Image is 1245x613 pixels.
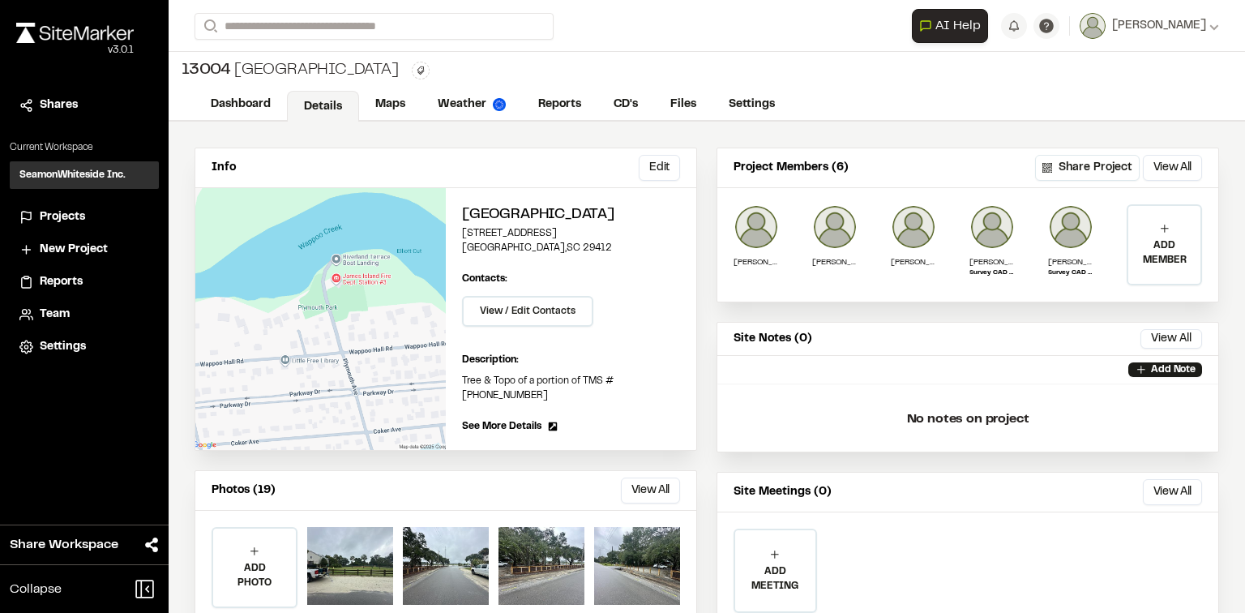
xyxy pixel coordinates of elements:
[195,89,287,120] a: Dashboard
[40,208,85,226] span: Projects
[212,482,276,499] p: Photos (19)
[812,204,858,250] img: Drew Hutzler
[19,96,149,114] a: Shares
[212,159,236,177] p: Info
[421,89,522,120] a: Weather
[734,483,832,501] p: Site Meetings (0)
[182,58,231,83] span: 13004
[359,89,421,120] a: Maps
[462,226,680,241] p: [STREET_ADDRESS]
[19,273,149,291] a: Reports
[40,241,108,259] span: New Project
[195,13,224,40] button: Search
[462,296,593,327] button: View / Edit Contacts
[10,580,62,599] span: Collapse
[412,62,430,79] button: Edit Tags
[1048,268,1093,278] p: Survey CAD Technician I
[462,374,680,403] p: Tree & Topo of a portion of TMS # [PHONE_NUMBER]
[1143,155,1202,181] button: View All
[1080,13,1106,39] img: User
[19,208,149,226] a: Projects
[1140,329,1202,349] button: View All
[891,204,936,250] img: Joseph Boyatt
[597,89,654,120] a: CD's
[19,306,149,324] a: Team
[40,96,78,114] span: Shares
[935,16,981,36] span: AI Help
[1048,204,1093,250] img: Bennett Whatcott
[462,272,507,286] p: Contacts:
[522,89,597,120] a: Reports
[462,241,680,255] p: [GEOGRAPHIC_DATA] , SC 29412
[10,140,159,155] p: Current Workspace
[16,23,134,43] img: rebrand.png
[10,535,118,555] span: Share Workspace
[912,9,988,43] button: Open AI Assistant
[969,268,1015,278] p: Survey CAD Technician III
[969,204,1015,250] img: Larry Marks
[287,91,359,122] a: Details
[621,478,680,504] button: View All
[891,256,936,268] p: [PERSON_NAME]
[213,561,296,590] p: ADD PHOTO
[912,9,995,43] div: Open AI Assistant
[462,419,541,434] span: See More Details
[19,241,149,259] a: New Project
[1080,13,1219,39] button: [PERSON_NAME]
[734,159,849,177] p: Project Members (6)
[1143,479,1202,505] button: View All
[639,155,680,181] button: Edit
[462,353,680,367] p: Description:
[16,43,134,58] div: Oh geez...please don't...
[19,338,149,356] a: Settings
[730,393,1205,445] p: No notes on project
[182,58,399,83] div: [GEOGRAPHIC_DATA]
[40,338,86,356] span: Settings
[735,564,815,594] p: ADD MEETING
[40,273,83,291] span: Reports
[462,204,680,226] h2: [GEOGRAPHIC_DATA]
[734,204,779,250] img: Craig Harper
[654,89,712,120] a: Files
[19,168,126,182] h3: SeamonWhiteside Inc.
[969,256,1015,268] p: [PERSON_NAME]
[493,98,506,111] img: precipai.png
[1048,256,1093,268] p: [PERSON_NAME]
[1128,238,1200,268] p: ADD MEMBER
[1151,362,1196,377] p: Add Note
[1035,155,1140,181] button: Share Project
[812,256,858,268] p: [PERSON_NAME]
[712,89,791,120] a: Settings
[1112,17,1206,35] span: [PERSON_NAME]
[734,256,779,268] p: [PERSON_NAME]
[734,330,812,348] p: Site Notes (0)
[40,306,70,324] span: Team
